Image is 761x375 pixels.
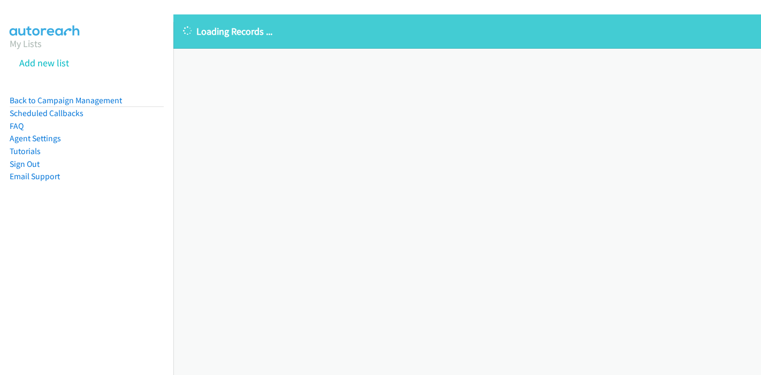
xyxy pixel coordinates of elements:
[19,57,69,69] a: Add new list
[10,171,60,181] a: Email Support
[10,159,40,169] a: Sign Out
[10,95,122,105] a: Back to Campaign Management
[183,24,751,39] p: Loading Records ...
[10,37,42,50] a: My Lists
[10,146,41,156] a: Tutorials
[10,121,24,131] a: FAQ
[10,108,83,118] a: Scheduled Callbacks
[10,133,61,143] a: Agent Settings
